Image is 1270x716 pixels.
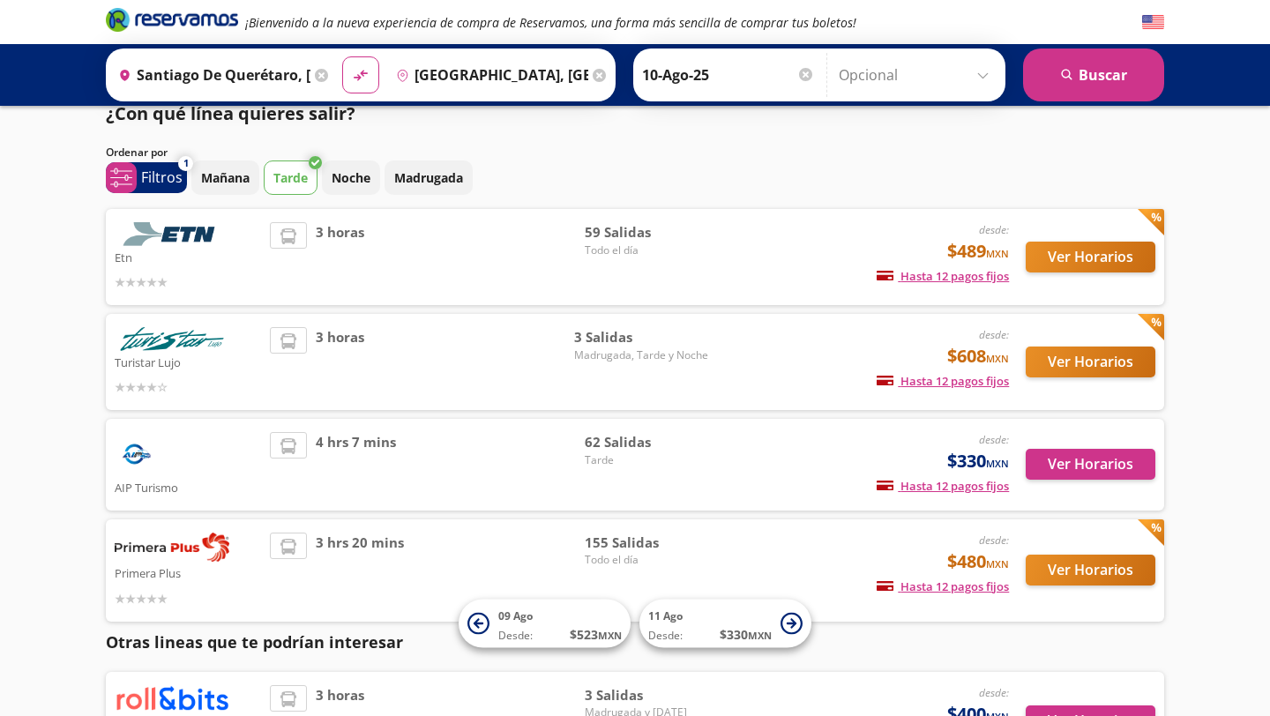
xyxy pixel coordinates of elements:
i: Brand Logo [106,6,238,33]
p: Etn [115,246,261,267]
span: 09 Ago [498,608,533,623]
span: 11 Ago [648,608,683,623]
button: Madrugada [385,160,473,195]
a: Brand Logo [106,6,238,38]
em: ¡Bienvenido a la nueva experiencia de compra de Reservamos, una forma más sencilla de comprar tus... [245,14,856,31]
button: 1Filtros [106,162,187,193]
img: AIP Turismo [115,432,159,476]
em: desde: [979,533,1009,548]
span: Hasta 12 pagos fijos [877,373,1009,389]
span: 1 [183,156,189,171]
p: Noche [332,168,370,187]
span: $ 330 [720,625,772,644]
p: ¿Con qué línea quieres salir? [106,101,355,127]
input: Elegir Fecha [642,53,815,97]
span: 3 horas [316,222,364,292]
em: desde: [979,685,1009,700]
em: desde: [979,222,1009,237]
button: English [1142,11,1164,34]
small: MXN [986,247,1009,260]
img: Roll & Bits [115,685,229,711]
p: Turistar Lujo [115,351,261,372]
span: Madrugada, Tarde y Noche [574,347,708,363]
img: Turistar Lujo [115,327,229,351]
em: desde: [979,432,1009,447]
span: $ 523 [570,625,622,644]
button: Ver Horarios [1026,555,1155,585]
small: MXN [748,629,772,642]
span: 3 Salidas [574,327,708,347]
button: Noche [322,160,380,195]
input: Buscar Origen [111,53,310,97]
p: Primera Plus [115,562,261,583]
em: desde: [979,327,1009,342]
span: 3 horas [316,327,364,397]
button: Tarde [264,160,317,195]
span: Hasta 12 pagos fijos [877,578,1009,594]
span: 59 Salidas [585,222,708,242]
span: 4 hrs 7 mins [316,432,396,497]
span: $480 [947,548,1009,575]
img: Etn [115,222,229,246]
span: Desde: [498,628,533,644]
span: 3 hrs 20 mins [316,533,404,608]
span: 155 Salidas [585,533,708,553]
button: 09 AgoDesde:$523MXN [459,600,631,648]
p: Otras lineas que te podrían interesar [106,630,1164,654]
p: Mañana [201,168,250,187]
small: MXN [986,457,1009,470]
span: Tarde [585,452,708,468]
button: Mañana [191,160,259,195]
small: MXN [986,352,1009,365]
span: Todo el día [585,242,708,258]
span: Desde: [648,628,683,644]
button: Ver Horarios [1026,347,1155,377]
span: 62 Salidas [585,432,708,452]
p: Madrugada [394,168,463,187]
img: Primera Plus [115,533,229,563]
p: Tarde [273,168,308,187]
p: Filtros [141,167,183,188]
span: $608 [947,343,1009,369]
input: Opcional [839,53,997,97]
span: 3 Salidas [585,685,708,705]
input: Buscar Destino [389,53,588,97]
p: AIP Turismo [115,476,261,497]
button: 11 AgoDesde:$330MXN [639,600,811,648]
button: Ver Horarios [1026,242,1155,272]
small: MXN [986,557,1009,571]
span: Todo el día [585,552,708,568]
small: MXN [598,629,622,642]
button: Buscar [1023,48,1164,101]
span: $330 [947,448,1009,474]
span: Hasta 12 pagos fijos [877,268,1009,284]
button: Ver Horarios [1026,449,1155,480]
span: $489 [947,238,1009,265]
span: Hasta 12 pagos fijos [877,478,1009,494]
p: Ordenar por [106,145,168,160]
